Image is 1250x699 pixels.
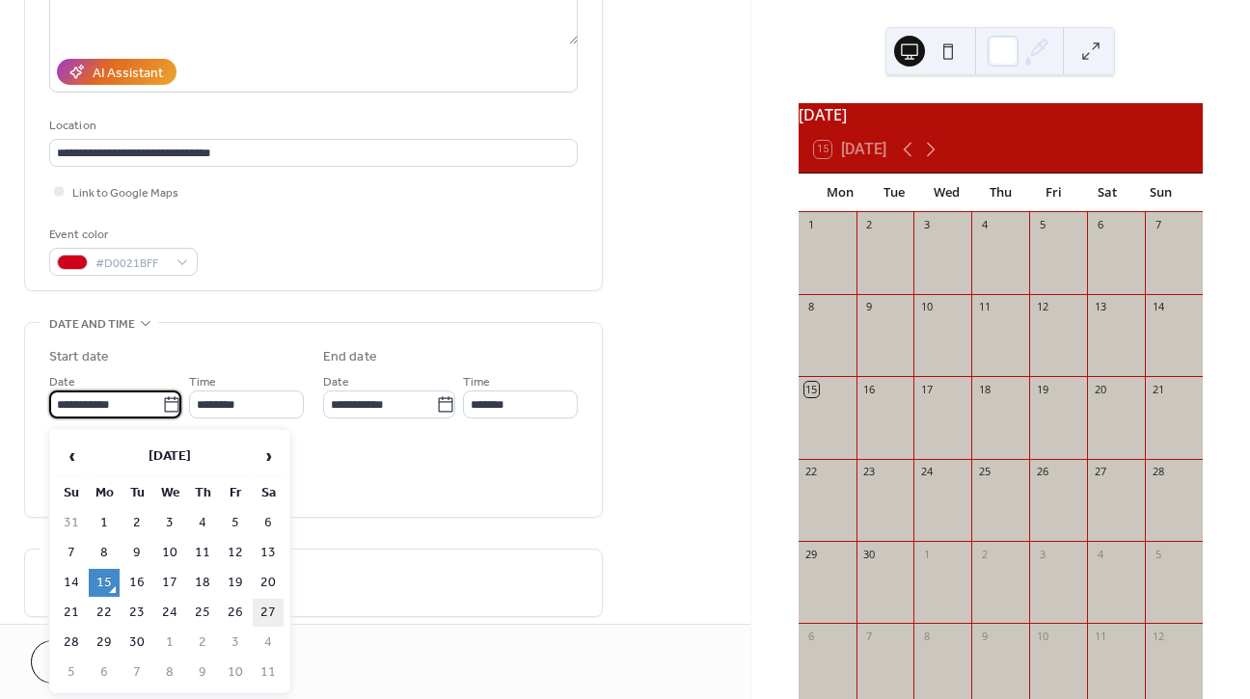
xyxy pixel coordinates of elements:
[804,382,819,396] div: 15
[804,629,819,643] div: 6
[220,569,251,597] td: 19
[154,569,185,597] td: 17
[862,218,877,232] div: 2
[323,347,377,367] div: End date
[189,372,216,392] span: Time
[862,465,877,479] div: 23
[154,659,185,686] td: 8
[187,659,218,686] td: 9
[49,116,574,136] div: Location
[977,629,992,643] div: 9
[1093,465,1107,479] div: 27
[187,569,218,597] td: 18
[154,539,185,567] td: 10
[93,64,163,84] div: AI Assistant
[1035,465,1049,479] div: 26
[95,254,167,274] span: #D0021BFF
[919,547,934,561] div: 1
[919,218,934,232] div: 3
[1035,218,1049,232] div: 5
[56,509,87,537] td: 31
[1151,465,1165,479] div: 28
[1151,629,1165,643] div: 12
[187,599,218,627] td: 25
[220,479,251,507] th: Fr
[977,300,992,314] div: 11
[56,629,87,657] td: 28
[1134,174,1187,212] div: Sun
[862,300,877,314] div: 9
[122,479,152,507] th: Tu
[867,174,920,212] div: Tue
[89,479,120,507] th: Mo
[253,599,284,627] td: 27
[862,547,877,561] div: 30
[122,509,152,537] td: 2
[1035,300,1049,314] div: 12
[919,300,934,314] div: 10
[122,599,152,627] td: 23
[919,629,934,643] div: 8
[1093,218,1107,232] div: 6
[89,539,120,567] td: 8
[977,218,992,232] div: 4
[253,539,284,567] td: 13
[31,640,149,684] button: Cancel
[1080,174,1133,212] div: Sat
[49,347,109,367] div: Start date
[56,599,87,627] td: 21
[919,465,934,479] div: 24
[49,314,135,335] span: Date and time
[1151,218,1165,232] div: 7
[463,372,490,392] span: Time
[56,479,87,507] th: Su
[799,103,1203,126] div: [DATE]
[814,174,867,212] div: Mon
[1027,174,1080,212] div: Fri
[56,569,87,597] td: 14
[254,437,283,475] span: ›
[253,629,284,657] td: 4
[49,225,194,245] div: Event color
[1151,382,1165,396] div: 21
[974,174,1027,212] div: Thu
[89,629,120,657] td: 29
[804,218,819,232] div: 1
[220,599,251,627] td: 26
[57,437,86,475] span: ‹
[49,372,75,392] span: Date
[89,599,120,627] td: 22
[1151,300,1165,314] div: 14
[220,509,251,537] td: 5
[89,436,251,477] th: [DATE]
[804,300,819,314] div: 8
[1093,382,1107,396] div: 20
[220,539,251,567] td: 12
[89,659,120,686] td: 6
[919,382,934,396] div: 17
[122,659,152,686] td: 7
[220,659,251,686] td: 10
[862,629,877,643] div: 7
[1035,382,1049,396] div: 19
[187,629,218,657] td: 2
[57,59,177,85] button: AI Assistant
[253,479,284,507] th: Sa
[56,539,87,567] td: 7
[920,174,973,212] div: Wed
[122,539,152,567] td: 9
[154,509,185,537] td: 3
[804,465,819,479] div: 22
[977,547,992,561] div: 2
[977,465,992,479] div: 25
[253,569,284,597] td: 20
[1035,547,1049,561] div: 3
[977,382,992,396] div: 18
[187,539,218,567] td: 11
[862,382,877,396] div: 16
[253,659,284,686] td: 11
[187,509,218,537] td: 4
[56,659,87,686] td: 5
[1093,300,1107,314] div: 13
[154,629,185,657] td: 1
